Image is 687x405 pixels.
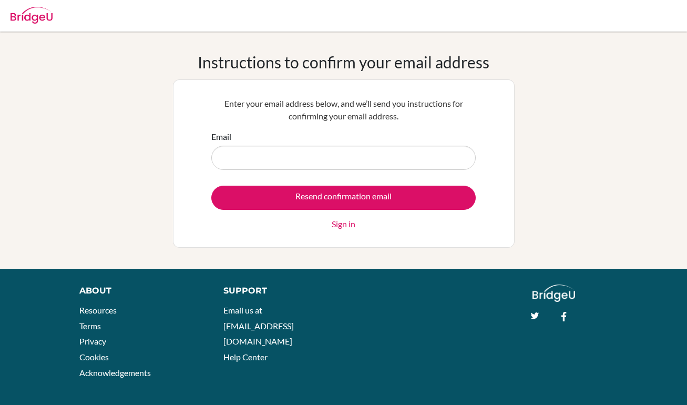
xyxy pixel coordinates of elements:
a: Terms [79,321,101,331]
a: Help Center [223,352,268,362]
a: Resources [79,305,117,315]
a: Cookies [79,352,109,362]
label: Email [211,130,231,143]
div: About [79,285,200,297]
div: Support [223,285,333,297]
a: Acknowledgements [79,368,151,378]
img: Bridge-U [11,7,53,24]
a: Privacy [79,336,106,346]
img: logo_white@2x-f4f0deed5e89b7ecb1c2cc34c3e3d731f90f0f143d5ea2071677605dd97b5244.png [532,285,575,302]
h1: Instructions to confirm your email address [198,53,489,72]
p: Enter your email address below, and we’ll send you instructions for confirming your email address. [211,97,476,123]
a: Email us at [EMAIL_ADDRESS][DOMAIN_NAME] [223,305,294,346]
input: Resend confirmation email [211,186,476,210]
a: Sign in [332,218,355,230]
